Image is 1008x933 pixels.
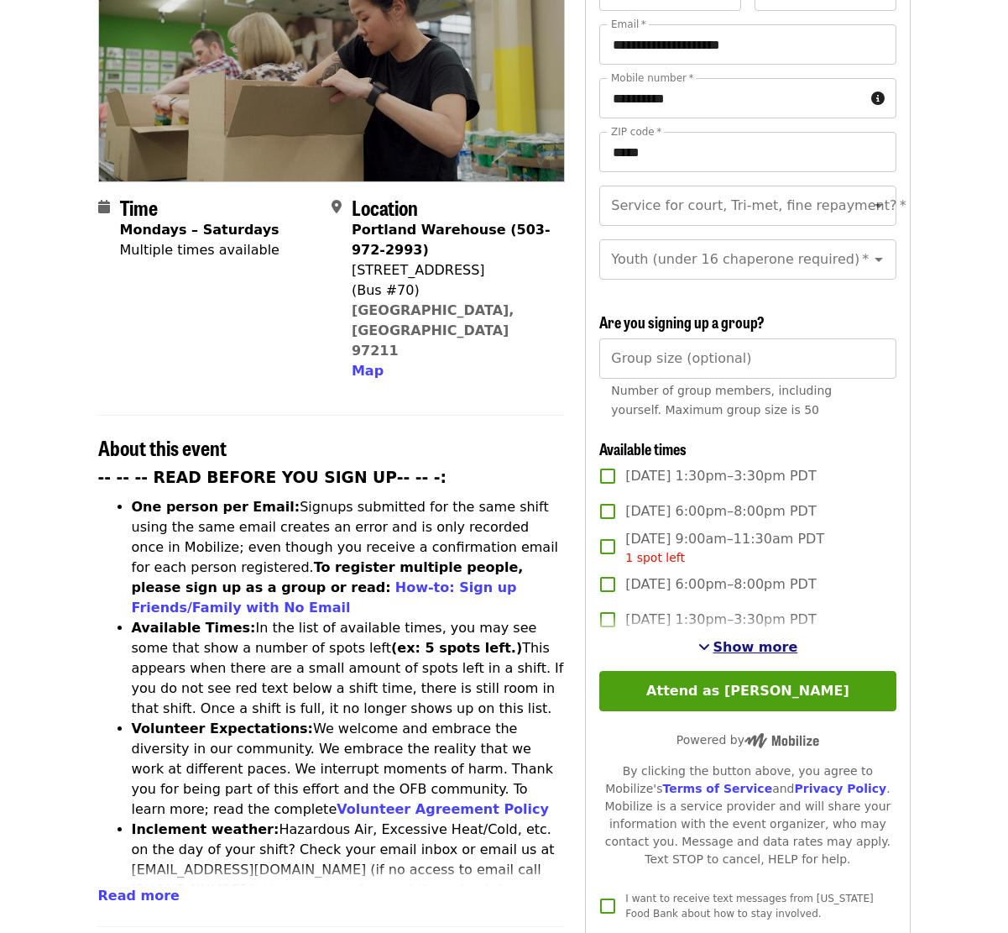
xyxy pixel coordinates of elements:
[132,719,566,820] li: We welcome and embrace the diversity in our community. We embrace the reality that we work at dif...
[352,363,384,379] span: Map
[794,782,886,795] a: Privacy Policy
[132,721,314,736] strong: Volunteer Expectations:
[132,499,300,515] strong: One person per Email:
[698,637,798,658] button: See more timeslots
[352,222,551,258] strong: Portland Warehouse (503-972-2993)
[611,19,646,29] label: Email
[611,384,832,417] span: Number of group members, including yourself. Maximum group size is 50
[332,199,342,215] i: map-marker-alt icon
[867,248,890,271] button: Open
[132,559,524,595] strong: To register multiple people, please sign up as a group or read:
[625,466,816,486] span: [DATE] 1:30pm–3:30pm PDT
[611,127,661,137] label: ZIP code
[625,501,816,522] span: [DATE] 6:00pm–8:00pm PDT
[871,91,885,107] i: circle-info icon
[132,820,566,920] li: Hazardous Air, Excessive Heat/Cold, etc. on the day of your shift? Check your email inbox or emai...
[625,551,685,564] span: 1 spot left
[352,260,551,280] div: [STREET_ADDRESS]
[132,618,566,719] li: In the list of available times, you may see some that show a number of spots left This appears wh...
[132,620,256,636] strong: Available Times:
[599,763,896,868] div: By clicking the button above, you agree to Mobilize's and . Mobilize is a service provider and wi...
[132,497,566,618] li: Signups submitted for the same shift using the same email creates an error and is only recorded o...
[599,438,687,459] span: Available times
[599,24,896,65] input: Email
[867,194,890,218] button: Open
[120,192,158,222] span: Time
[599,311,765,333] span: Are you signing up a group?
[625,574,816,595] span: [DATE] 6:00pm–8:00pm PDT
[599,338,896,379] input: [object Object]
[713,639,798,655] span: Show more
[337,801,549,817] a: Volunteer Agreement Policy
[98,469,447,486] strong: -- -- -- READ BEFORE YOU SIGN UP-- -- -:
[625,893,873,920] span: I want to receive text messages from [US_STATE] Food Bank about how to stay involved.
[98,432,227,462] span: About this event
[599,671,896,711] button: Attend as [PERSON_NAME]
[391,640,522,656] strong: (ex: 5 spots left.)
[352,302,514,359] a: [GEOGRAPHIC_DATA], [GEOGRAPHIC_DATA] 97211
[120,240,279,260] div: Multiple times available
[662,782,772,795] a: Terms of Service
[132,821,279,837] strong: Inclement weather:
[98,199,110,215] i: calendar icon
[98,888,180,904] span: Read more
[132,579,517,616] a: How-to: Sign up Friends/Family with No Email
[744,733,819,748] img: Powered by Mobilize
[599,132,896,172] input: ZIP code
[599,78,864,118] input: Mobile number
[625,529,824,567] span: [DATE] 9:00am–11:30am PDT
[120,222,279,238] strong: Mondays – Saturdays
[625,610,816,630] span: [DATE] 1:30pm–3:30pm PDT
[352,280,551,301] div: (Bus #70)
[611,73,693,83] label: Mobile number
[676,733,819,747] span: Powered by
[98,886,180,906] button: Read more
[352,361,384,381] button: Map
[352,192,418,222] span: Location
